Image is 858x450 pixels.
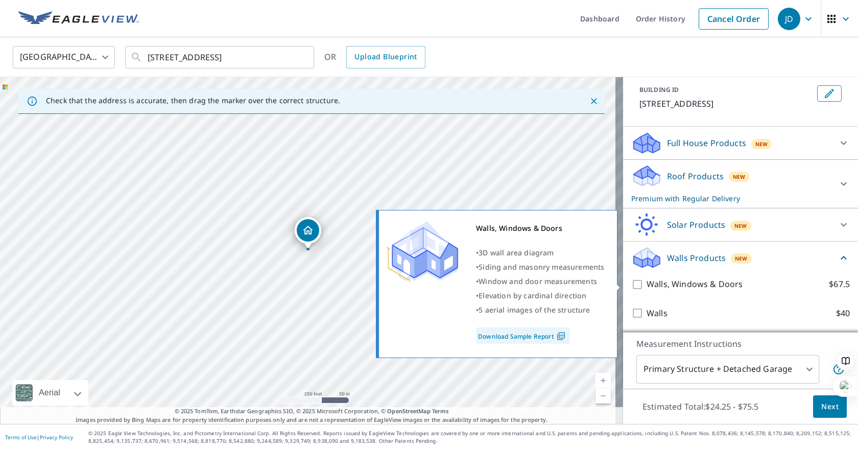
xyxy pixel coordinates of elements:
[175,407,449,416] span: © 2025 TomTom, Earthstar Geographics SIO, © 2025 Microsoft Corporation, ©
[813,395,847,418] button: Next
[734,222,747,230] span: New
[554,331,568,341] img: Pdf Icon
[324,46,425,68] div: OR
[46,96,340,105] p: Check that the address is accurate, then drag the marker over the correct structure.
[346,46,425,68] a: Upload Blueprint
[699,8,769,30] a: Cancel Order
[631,212,850,237] div: Solar ProductsNew
[476,303,604,317] div: •
[476,221,604,235] div: Walls, Windows & Doors
[647,307,668,320] p: Walls
[476,246,604,260] div: •
[631,131,850,155] div: Full House ProductsNew
[639,85,679,94] p: BUILDING ID
[387,407,430,415] a: OpenStreetMap
[479,248,554,257] span: 3D wall area diagram
[5,434,73,440] p: |
[587,94,601,108] button: Close
[476,260,604,274] div: •
[295,217,321,249] div: Dropped pin, building 1, Residential property, 42998 Elk Pl Chantilly, VA 20152
[667,170,724,182] p: Roof Products
[817,85,842,102] button: Edit building 1
[821,400,839,413] span: Next
[479,305,590,315] span: 5 aerial images of the structure
[636,338,845,350] p: Measurement Instructions
[755,140,768,148] span: New
[12,380,88,406] div: Aerial
[636,355,819,384] div: Primary Structure + Detached Garage
[476,289,604,303] div: •
[595,373,611,388] a: Current Level 17, Zoom In
[667,137,746,149] p: Full House Products
[40,434,73,441] a: Privacy Policy
[631,193,831,204] p: Premium with Regular Delivery
[432,407,449,415] a: Terms
[733,173,746,181] span: New
[36,380,63,406] div: Aerial
[667,252,726,264] p: Walls Products
[479,276,597,286] span: Window and door measurements
[13,43,115,72] div: [GEOGRAPHIC_DATA]
[5,434,37,441] a: Terms of Use
[735,254,748,263] span: New
[476,327,570,344] a: Download Sample Report
[18,11,139,27] img: EV Logo
[836,307,850,320] p: $40
[354,51,417,63] span: Upload Blueprint
[639,98,813,110] p: [STREET_ADDRESS]
[148,43,293,72] input: Search by address or latitude-longitude
[647,278,743,291] p: Walls, Windows & Doors
[387,221,458,282] img: Premium
[631,246,850,270] div: Walls ProductsNew
[479,291,586,300] span: Elevation by cardinal direction
[778,8,800,30] div: JD
[595,388,611,404] a: Current Level 17, Zoom Out
[667,219,725,231] p: Solar Products
[88,430,853,445] p: © 2025 Eagle View Technologies, Inc. and Pictometry International Corp. All Rights Reserved. Repo...
[631,164,850,204] div: Roof ProductsNewPremium with Regular Delivery
[829,278,850,291] p: $67.5
[476,274,604,289] div: •
[634,395,767,418] p: Estimated Total: $24.25 - $75.5
[479,262,604,272] span: Siding and masonry measurements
